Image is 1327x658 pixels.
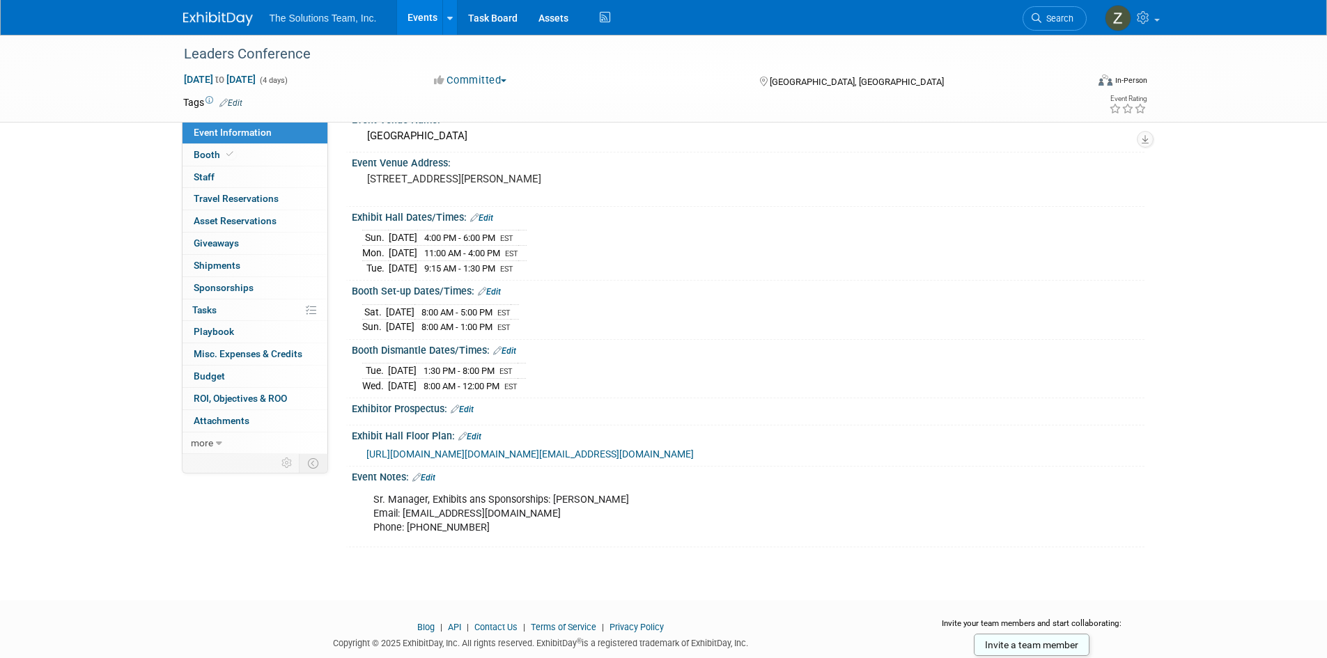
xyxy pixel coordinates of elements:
[183,299,327,321] a: Tasks
[421,307,492,318] span: 8:00 AM - 5:00 PM
[352,398,1144,416] div: Exhibitor Prospectus:
[352,467,1144,485] div: Event Notes:
[183,144,327,166] a: Booth
[386,304,414,320] td: [DATE]
[362,246,389,261] td: Mon.
[919,618,1144,639] div: Invite your team members and start collaborating:
[497,323,511,332] span: EST
[183,366,327,387] a: Budget
[1115,75,1147,86] div: In-Person
[366,448,694,460] a: [URL][DOMAIN_NAME][DOMAIN_NAME][EMAIL_ADDRESS][DOMAIN_NAME]
[500,234,513,243] span: EST
[183,634,899,650] div: Copyright © 2025 ExhibitDay, Inc. All rights reserved. ExhibitDay is a registered trademark of Ex...
[367,173,667,185] pre: [STREET_ADDRESS][PERSON_NAME]
[497,308,511,318] span: EST
[362,363,388,379] td: Tue.
[219,98,242,108] a: Edit
[194,149,236,160] span: Booth
[352,340,1144,358] div: Booth Dismantle Dates/Times:
[194,370,225,382] span: Budget
[352,207,1144,225] div: Exhibit Hall Dates/Times:
[974,634,1089,656] a: Invite a team member
[429,73,512,88] button: Committed
[183,432,327,454] a: more
[183,255,327,276] a: Shipments
[183,188,327,210] a: Travel Reservations
[1105,5,1131,31] img: Zavior Thmpson
[1004,72,1148,93] div: Event Format
[183,343,327,365] a: Misc. Expenses & Credits
[493,346,516,356] a: Edit
[194,171,215,182] span: Staff
[352,425,1144,444] div: Exhibit Hall Floor Plan:
[183,210,327,232] a: Asset Reservations
[470,213,493,223] a: Edit
[478,287,501,297] a: Edit
[192,304,217,315] span: Tasks
[226,150,233,158] i: Booth reservation complete
[183,233,327,254] a: Giveaways
[183,73,256,86] span: [DATE] [DATE]
[179,42,1066,67] div: Leaders Conference
[1041,13,1073,24] span: Search
[194,415,249,426] span: Attachments
[388,363,417,379] td: [DATE]
[437,622,446,632] span: |
[424,366,495,376] span: 1:30 PM - 8:00 PM
[499,367,513,376] span: EST
[1099,75,1112,86] img: Format-Inperson.png
[299,454,327,472] td: Toggle Event Tabs
[362,230,389,246] td: Sun.
[421,322,492,332] span: 8:00 AM - 1:00 PM
[770,77,944,87] span: [GEOGRAPHIC_DATA], [GEOGRAPHIC_DATA]
[451,405,474,414] a: Edit
[463,622,472,632] span: |
[389,260,417,275] td: [DATE]
[417,622,435,632] a: Blog
[424,248,500,258] span: 11:00 AM - 4:00 PM
[270,13,377,24] span: The Solutions Team, Inc.
[183,166,327,188] a: Staff
[183,277,327,299] a: Sponsorships
[520,622,529,632] span: |
[577,637,582,645] sup: ®
[386,320,414,334] td: [DATE]
[448,622,461,632] a: API
[194,326,234,337] span: Playbook
[362,304,386,320] td: Sat.
[194,237,239,249] span: Giveaways
[458,432,481,441] a: Edit
[474,622,518,632] a: Contact Us
[362,320,386,334] td: Sun.
[424,381,499,391] span: 8:00 AM - 12:00 PM
[183,12,253,26] img: ExhibitDay
[362,125,1134,147] div: [GEOGRAPHIC_DATA]
[191,437,213,448] span: more
[194,215,277,226] span: Asset Reservations
[352,281,1144,299] div: Booth Set-up Dates/Times:
[505,249,518,258] span: EST
[500,265,513,274] span: EST
[194,393,287,404] span: ROI, Objectives & ROO
[424,233,495,243] span: 4:00 PM - 6:00 PM
[610,622,664,632] a: Privacy Policy
[194,282,254,293] span: Sponsorships
[194,260,240,271] span: Shipments
[388,378,417,393] td: [DATE]
[598,622,607,632] span: |
[362,378,388,393] td: Wed.
[389,246,417,261] td: [DATE]
[389,230,417,246] td: [DATE]
[352,152,1144,170] div: Event Venue Address:
[258,76,288,85] span: (4 days)
[213,74,226,85] span: to
[275,454,300,472] td: Personalize Event Tab Strip
[531,622,596,632] a: Terms of Service
[183,410,327,432] a: Attachments
[1023,6,1087,31] a: Search
[194,348,302,359] span: Misc. Expenses & Credits
[194,127,272,138] span: Event Information
[412,473,435,483] a: Edit
[183,388,327,409] a: ROI, Objectives & ROO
